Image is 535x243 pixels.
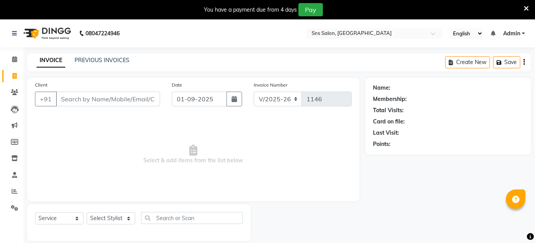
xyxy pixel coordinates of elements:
div: Membership: [373,95,407,103]
input: Search or Scan [141,212,243,224]
div: You have a payment due from 4 days [204,6,297,14]
div: Points: [373,140,390,148]
a: INVOICE [37,54,65,68]
button: Pay [298,3,323,16]
span: Select & add items from the list below [35,116,352,193]
label: Invoice Number [254,82,288,89]
div: Last Visit: [373,129,399,137]
button: Create New [445,56,490,68]
label: Client [35,82,47,89]
b: 08047224946 [85,23,120,44]
div: Name: [373,84,390,92]
span: Admin [503,30,520,38]
button: +91 [35,92,57,106]
label: Date [172,82,182,89]
img: logo [20,23,73,44]
div: Total Visits: [373,106,404,115]
input: Search by Name/Mobile/Email/Code [56,92,160,106]
div: Card on file: [373,118,405,126]
button: Save [493,56,520,68]
a: PREVIOUS INVOICES [75,57,129,64]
